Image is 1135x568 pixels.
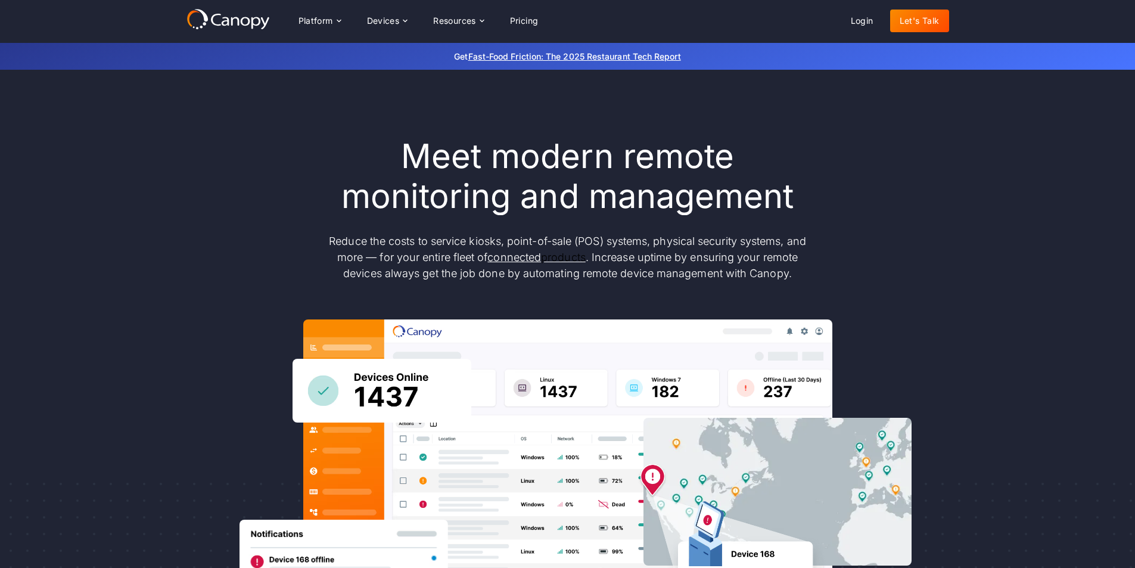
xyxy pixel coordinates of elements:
div: Platform [298,17,333,25]
img: Canopy sees how many devices are online [293,359,471,423]
p: Get [276,50,860,63]
h1: Meet modern remote monitoring and management [318,136,818,216]
a: Let's Talk [890,10,949,32]
div: Devices [367,17,400,25]
span: products [541,251,586,263]
a: Pricing [500,10,548,32]
div: Platform [289,9,350,33]
a: Login [841,10,883,32]
p: Reduce the costs to service kiosks, point-of-sale (POS) systems, physical security systems, and m... [318,233,818,281]
div: Resources [424,9,493,33]
a: connectedproducts [487,251,585,263]
a: Fast-Food Friction: The 2025 Restaurant Tech Report [468,51,681,61]
div: Devices [357,9,417,33]
div: Resources [433,17,476,25]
